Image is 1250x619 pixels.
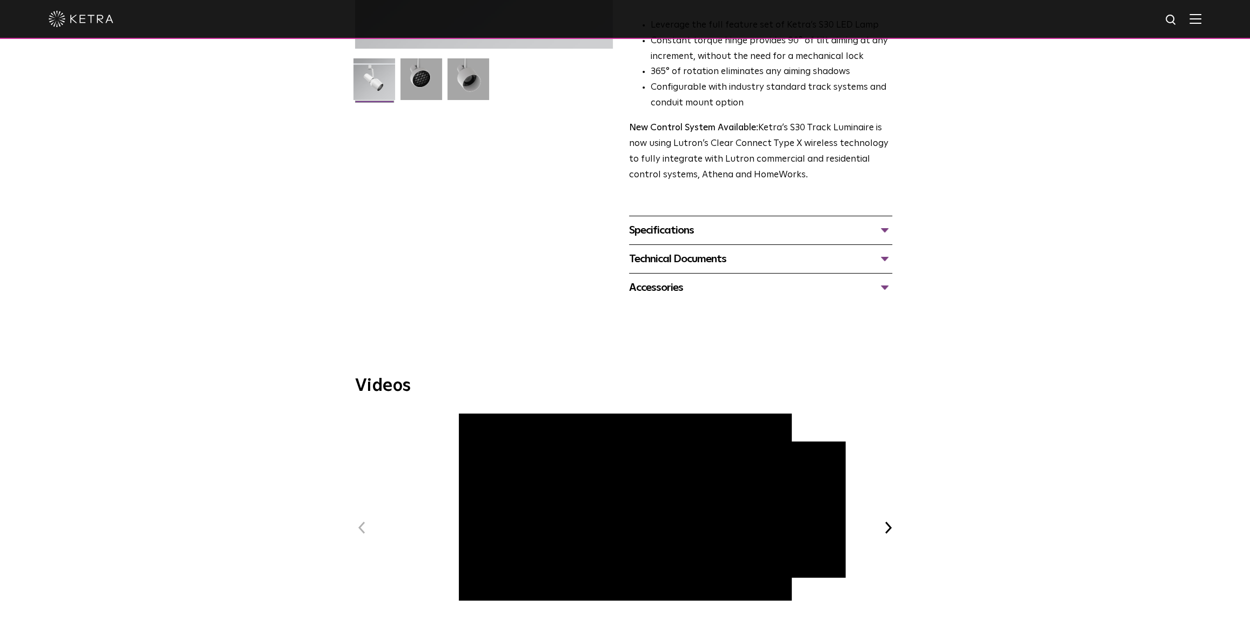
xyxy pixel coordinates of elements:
img: 9e3d97bd0cf938513d6e [447,58,489,108]
img: ketra-logo-2019-white [49,11,113,27]
button: Previous [355,521,369,535]
div: Accessories [629,279,892,296]
div: Technical Documents [629,250,892,268]
div: Specifications [629,222,892,239]
button: Next [881,521,895,535]
p: Ketra’s S30 Track Luminaire is now using Lutron’s Clear Connect Type X wireless technology to ful... [629,121,892,183]
li: 365° of rotation eliminates any aiming shadows [651,64,892,80]
img: 3b1b0dc7630e9da69e6b [400,58,442,108]
li: Configurable with industry standard track systems and conduit mount option [651,80,892,111]
strong: New Control System Available: [629,123,758,132]
img: Hamburger%20Nav.svg [1189,14,1201,24]
img: S30-Track-Luminaire-2021-Web-Square [353,58,395,108]
h3: Videos [355,377,895,395]
img: search icon [1165,14,1178,27]
li: Constant torque hinge provides 90° of tilt aiming at any increment, without the need for a mechan... [651,34,892,65]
